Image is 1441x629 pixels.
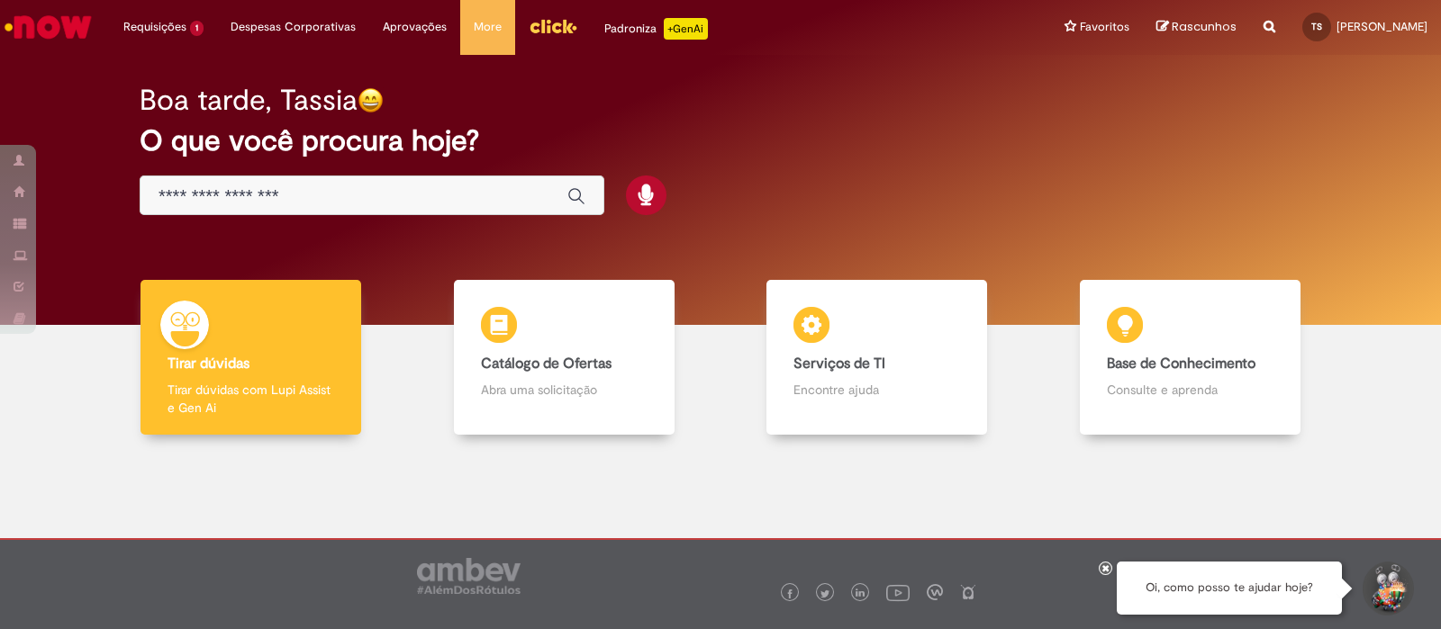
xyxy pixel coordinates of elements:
[481,355,612,373] b: Catálogo de Ofertas
[793,355,885,373] b: Serviços de TI
[1117,562,1342,615] div: Oi, como posso te ajudar hoje?
[1080,18,1129,36] span: Favoritos
[1337,19,1427,34] span: [PERSON_NAME]
[1360,562,1414,616] button: Iniciar Conversa de Suporte
[529,13,577,40] img: click_logo_yellow_360x200.png
[123,18,186,36] span: Requisições
[856,589,865,599] img: logo_footer_linkedin.png
[927,584,943,600] img: logo_footer_workplace.png
[140,85,358,116] h2: Boa tarde, Tassia
[190,21,204,36] span: 1
[417,558,521,594] img: logo_footer_ambev_rotulo_gray.png
[785,589,794,598] img: logo_footer_facebook.png
[1107,381,1273,399] p: Consulte e aprenda
[1172,18,1237,35] span: Rascunhos
[474,18,502,36] span: More
[820,589,829,598] img: logo_footer_twitter.png
[664,18,708,40] p: +GenAi
[481,381,648,399] p: Abra uma solicitação
[720,280,1034,436] a: Serviços de TI Encontre ajuda
[886,580,910,604] img: logo_footer_youtube.png
[1311,21,1322,32] span: TS
[358,87,384,113] img: happy-face.png
[1107,355,1255,373] b: Base de Conhecimento
[1156,19,1237,36] a: Rascunhos
[95,280,408,436] a: Tirar dúvidas Tirar dúvidas com Lupi Assist e Gen Ai
[383,18,447,36] span: Aprovações
[1034,280,1347,436] a: Base de Conhecimento Consulte e aprenda
[168,381,334,417] p: Tirar dúvidas com Lupi Assist e Gen Ai
[408,280,721,436] a: Catálogo de Ofertas Abra uma solicitação
[604,18,708,40] div: Padroniza
[168,355,249,373] b: Tirar dúvidas
[960,584,976,600] img: logo_footer_naosei.png
[793,381,960,399] p: Encontre ajuda
[140,125,1301,157] h2: O que você procura hoje?
[231,18,356,36] span: Despesas Corporativas
[2,9,95,45] img: ServiceNow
